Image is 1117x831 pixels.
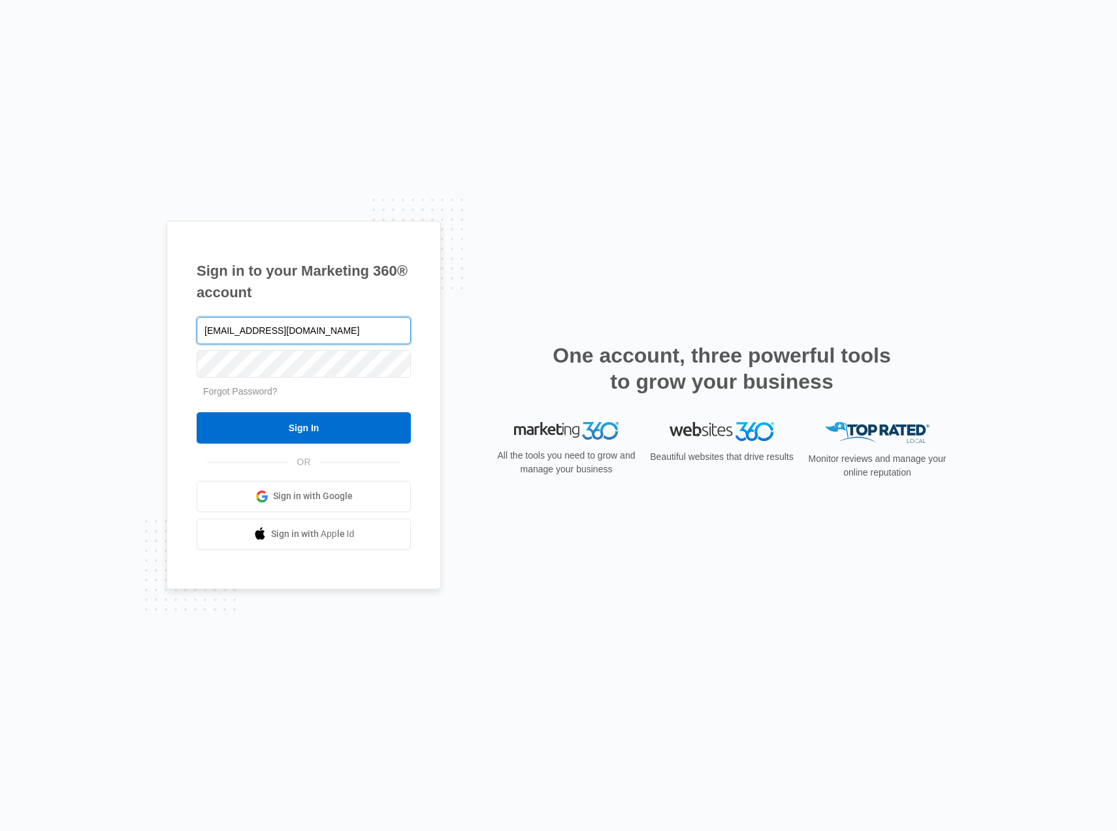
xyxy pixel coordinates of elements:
h2: One account, three powerful tools to grow your business [549,342,895,395]
a: Sign in with Google [197,481,411,512]
input: Sign In [197,412,411,444]
img: Websites 360 [670,422,774,441]
img: Top Rated Local [825,422,930,444]
span: OR [288,455,320,469]
img: Marketing 360 [514,422,619,440]
span: Sign in with Google [273,489,353,503]
p: All the tools you need to grow and manage your business [493,449,639,476]
span: Sign in with Apple Id [271,527,355,541]
a: Forgot Password? [203,386,278,397]
h1: Sign in to your Marketing 360® account [197,260,411,303]
a: Sign in with Apple Id [197,519,411,550]
p: Monitor reviews and manage your online reputation [804,452,950,480]
p: Beautiful websites that drive results [649,450,795,464]
input: Email [197,317,411,344]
